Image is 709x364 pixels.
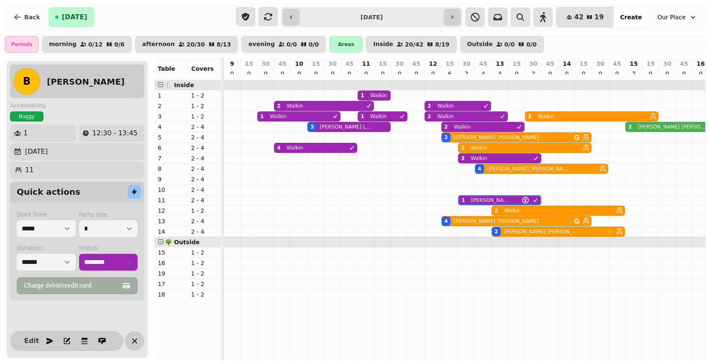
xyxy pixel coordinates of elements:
p: [PERSON_NAME] [PERSON_NAME] [504,228,581,235]
p: 14 [563,59,571,68]
label: Accessibility [10,101,144,110]
button: Our Place [653,10,702,25]
p: 1 - 2 [191,290,218,299]
p: 0 [262,70,269,78]
div: 1 [361,113,364,120]
p: 3 [158,112,184,121]
p: 2 - 4 [191,227,218,236]
p: 9 [158,175,184,183]
button: Inside20/428/19 [366,36,456,53]
p: 0 [430,70,436,78]
p: 0 / 0 [526,41,537,47]
p: 0 [647,70,654,78]
p: 9 [230,59,234,68]
p: afternoon [142,41,175,48]
p: Walkin [287,103,304,109]
p: 6 [158,144,184,152]
div: 2 [528,113,531,120]
p: 20 / 30 [187,41,205,47]
div: 1 [361,92,364,99]
p: 15 [579,59,587,68]
p: 11 [25,165,33,175]
label: Duration [17,244,76,252]
p: 0 [346,70,353,78]
p: 1 - 2 [191,259,218,267]
div: 4 [277,145,280,151]
p: 14 [158,227,184,236]
p: 0 [547,70,553,78]
span: 42 [574,14,584,21]
p: 2 - 4 [191,217,218,225]
span: Edit [27,337,37,344]
div: 2 [277,103,280,109]
p: 16 [158,259,184,267]
p: [PERSON_NAME] [PERSON_NAME] [454,218,539,225]
p: 1 - 2 [191,248,218,257]
div: 2 [628,124,632,130]
p: 0 / 0 [309,41,319,47]
p: 0 [229,70,235,78]
div: 1 [461,197,465,204]
p: 1 [23,128,28,138]
p: 2 - 4 [191,144,218,152]
p: 6 [446,70,453,78]
div: 2 [494,228,498,235]
span: Back [24,14,40,20]
div: Periods [5,36,38,53]
p: [PERSON_NAME] [PERSON_NAME] [454,134,539,141]
button: Outside0/00/0 [460,36,544,53]
p: 0 [329,70,336,78]
button: Charge debit/credit card [17,277,138,294]
p: 45 [613,59,621,68]
p: 1 [158,91,184,100]
div: 2 [427,113,431,120]
div: 2 [427,103,431,109]
div: 2 [494,207,498,214]
p: 0 [413,70,420,78]
span: 🍴 Inside [165,82,194,88]
p: 0 [279,70,286,78]
p: 30 [462,59,470,68]
p: Walkin [471,145,488,151]
p: 8 [158,165,184,173]
p: 2 - 4 [191,175,218,183]
p: [PERSON_NAME] [471,197,512,204]
p: [PERSON_NAME] Lengthorn [320,124,373,130]
div: 4 [444,218,448,225]
p: 2 - 4 [191,196,218,204]
p: 15 [312,59,320,68]
p: 10 [158,186,184,194]
div: 3 [310,124,314,130]
div: 2 [461,145,464,151]
div: Areas [329,36,363,53]
p: Walkin [504,207,521,214]
p: 13 [496,59,504,68]
p: 2 - 4 [191,186,218,194]
p: 0 [681,70,687,78]
p: 45 [278,59,286,68]
p: [PERSON_NAME] [PERSON_NAME] [638,124,709,130]
p: Walkin [454,124,471,130]
span: Charge debit/credit card [24,283,120,289]
h2: Quick actions [17,186,80,198]
p: 4 [480,70,486,78]
p: 18 [158,290,184,299]
p: 2 [530,70,537,78]
p: 0 [363,70,369,78]
p: 0 [312,70,319,78]
p: 0 [296,70,302,78]
button: [DATE] [49,7,94,27]
button: 4219 [556,7,614,27]
p: 15 [512,59,520,68]
p: 0 / 12 [88,41,102,47]
p: 30 [395,59,403,68]
h2: [PERSON_NAME] [47,76,125,88]
p: 45 [546,59,554,68]
p: 2 [158,102,184,110]
p: 2 [630,70,637,78]
p: 30 [596,59,604,68]
p: 7 [158,154,184,163]
p: 0 [396,70,403,78]
p: Walkin [371,113,387,120]
p: 5 [158,133,184,142]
